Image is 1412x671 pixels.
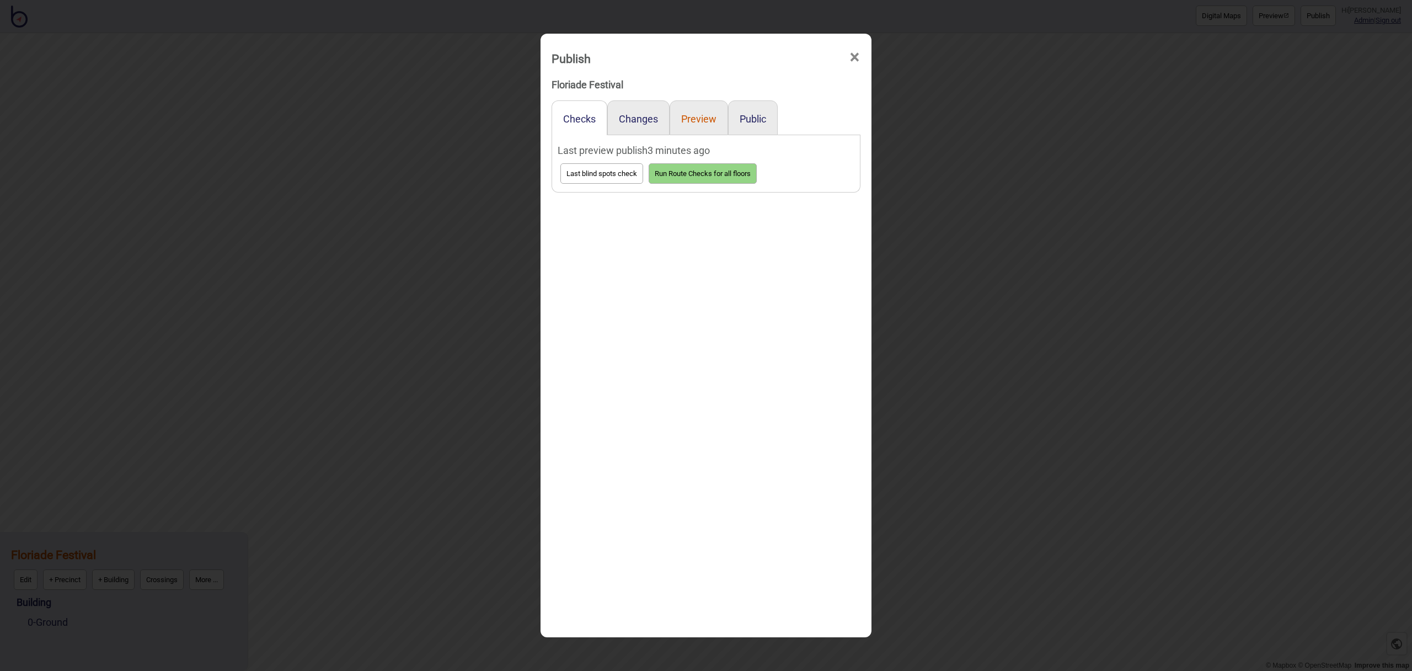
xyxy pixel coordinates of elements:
button: Last blind spots check [560,163,643,184]
div: Floriade Festival [552,75,860,95]
button: Public [740,113,766,125]
button: Changes [619,113,658,125]
span: × [849,39,860,76]
button: Run Route Checks for all floors [649,163,757,184]
button: Preview [681,113,716,125]
div: Last preview publish 3 minutes ago [558,141,854,161]
button: Checks [563,113,596,125]
div: Publish [552,47,591,71]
